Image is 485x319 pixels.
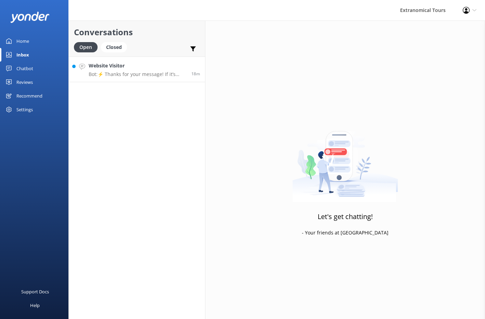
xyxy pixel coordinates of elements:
div: Recommend [16,89,42,103]
img: yonder-white-logo.png [10,12,50,23]
div: Reviews [16,75,33,89]
h2: Conversations [74,26,200,39]
div: Closed [101,42,127,52]
div: Help [30,298,40,312]
span: Oct 02 2025 05:06am (UTC -07:00) America/Tijuana [191,71,200,77]
p: Bot: ⚡ Thanks for your message! If it’s during our office hours (5:30am–10pm PT), a live agent wi... [89,71,186,77]
div: Inbox [16,48,29,62]
h3: Let's get chatting! [318,211,373,222]
div: Home [16,34,29,48]
div: Open [74,42,98,52]
a: Closed [101,43,130,51]
a: Open [74,43,101,51]
div: Settings [16,103,33,116]
a: Website VisitorBot:⚡ Thanks for your message! If it’s during our office hours (5:30am–10pm PT), a... [69,56,205,82]
p: - Your friends at [GEOGRAPHIC_DATA] [302,229,388,237]
img: artwork of a man stealing a conversation from at giant smartphone [292,117,398,202]
div: Support Docs [21,285,49,298]
h4: Website Visitor [89,62,186,69]
div: Chatbot [16,62,33,75]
